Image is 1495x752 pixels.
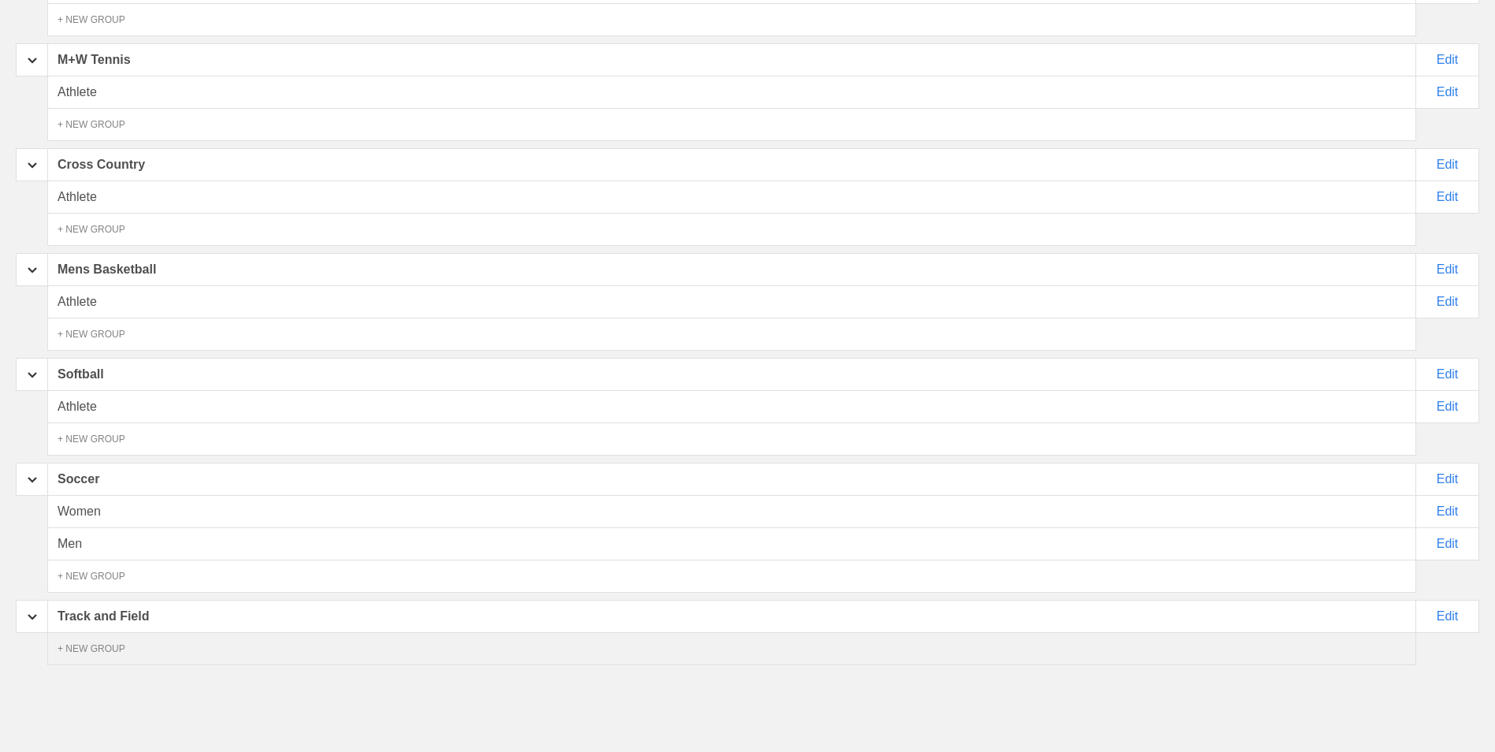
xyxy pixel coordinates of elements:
[28,372,37,378] img: carrot_down.png
[47,181,1416,214] div: Athlete
[1416,76,1479,109] div: Edit
[47,600,1416,633] div: Track and Field
[1416,527,1479,560] div: Edit
[47,495,1416,528] div: Women
[47,76,1416,109] div: Athlete
[47,527,1416,560] div: Men
[47,213,1416,246] div: + NEW GROUP
[28,58,37,64] img: carrot_down.png
[1416,358,1479,391] div: Edit
[47,358,1416,391] div: Softball
[47,560,1416,593] div: + NEW GROUP
[1416,181,1479,214] div: Edit
[1416,390,1479,423] div: Edit
[28,267,37,274] img: carrot_down.png
[47,423,1416,456] div: + NEW GROUP
[47,285,1416,318] div: Athlete
[1416,285,1479,318] div: Edit
[1416,600,1479,633] div: Edit
[47,148,1416,181] div: Cross Country
[47,390,1416,423] div: Athlete
[47,632,1416,665] div: + NEW GROUP
[47,318,1416,351] div: + NEW GROUP
[47,253,1416,286] div: Mens Basketball
[28,477,37,483] img: carrot_down.png
[47,108,1416,141] div: + NEW GROUP
[1416,495,1479,528] div: Edit
[1416,148,1479,181] div: Edit
[47,3,1416,36] div: + NEW GROUP
[47,43,1416,76] div: M+W Tennis
[28,614,37,620] img: carrot_down.png
[1416,253,1479,286] div: Edit
[1416,676,1495,752] iframe: Chat Widget
[47,463,1416,496] div: Soccer
[28,162,37,169] img: carrot_down.png
[1416,43,1479,76] div: Edit
[1416,463,1479,496] div: Edit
